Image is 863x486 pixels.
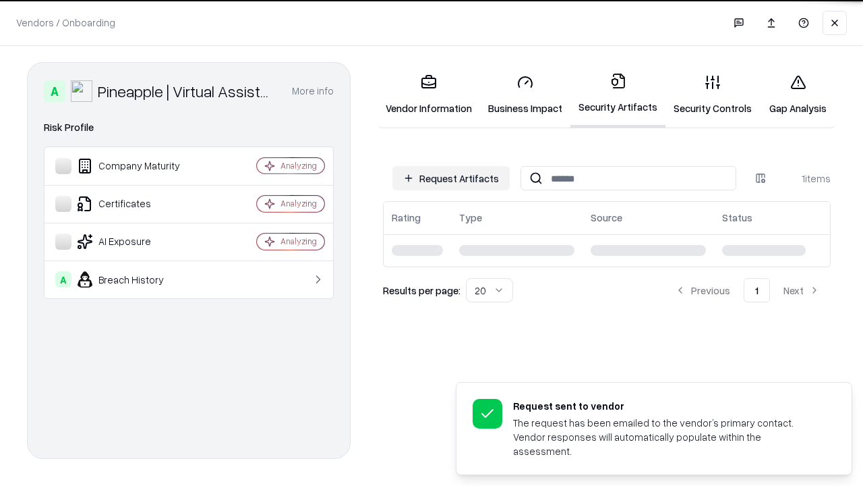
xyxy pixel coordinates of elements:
div: AI Exposure [55,234,216,250]
div: Breach History [55,271,216,288]
div: The request has been emailed to the vendor’s primary contact. Vendor responses will automatically... [513,416,819,458]
div: Request sent to vendor [513,399,819,413]
div: Pineapple | Virtual Assistant Agency [98,80,276,102]
button: More info [292,79,334,103]
div: Rating [392,211,421,225]
div: Status [722,211,752,225]
div: Analyzing [280,236,317,247]
div: Source [591,211,622,225]
a: Vendor Information [378,63,480,126]
nav: pagination [664,278,831,302]
div: Analyzing [280,160,317,171]
div: A [44,80,65,102]
p: Vendors / Onboarding [16,16,115,30]
img: Pineapple | Virtual Assistant Agency [71,80,92,102]
a: Gap Analysis [760,63,836,126]
a: Security Artifacts [570,62,665,128]
button: Request Artifacts [392,166,510,190]
div: Analyzing [280,198,317,209]
div: Risk Profile [44,119,334,136]
div: Certificates [55,196,216,212]
button: 1 [744,278,770,302]
div: Company Maturity [55,158,216,174]
a: Security Controls [665,63,760,126]
div: Type [459,211,482,225]
div: 1 items [777,171,831,186]
p: Results per page: [383,283,460,298]
a: Business Impact [480,63,570,126]
div: A [55,271,71,288]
